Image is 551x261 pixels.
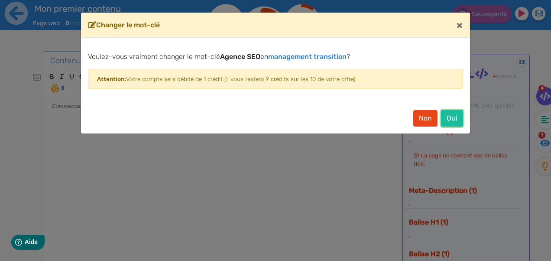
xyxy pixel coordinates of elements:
p: Voulez-vous vraiment changer le mot-clé en ? [88,52,463,62]
h4: Changer le mot-clé [88,20,160,30]
button: Oui [441,110,463,127]
b: Agence SEO [220,52,260,61]
span: Aide [44,7,57,14]
button: Non [413,110,438,127]
button: Close [450,13,470,37]
span: × [457,19,463,31]
b: Attention: [97,75,126,82]
div: Votre compte sera débité de 1 crédit (Il vous restera 9 crédits sur les 10 de votre offre). [88,69,463,89]
b: management transition [268,52,347,61]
